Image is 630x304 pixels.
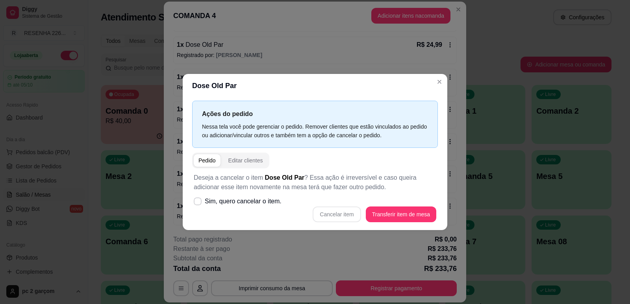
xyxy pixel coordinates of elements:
p: Deseja a cancelar o item ? Essa ação é irreversível e caso queira adicionar esse item novamente n... [194,173,436,192]
span: Sim, quero cancelar o item. [205,197,282,206]
span: Dose Old Par [265,174,304,181]
header: Dose Old Par [183,74,447,98]
p: Ações do pedido [202,109,428,119]
button: Close [433,76,446,88]
button: Transferir item de mesa [366,206,436,222]
div: Pedido [198,157,216,164]
div: Nessa tela você pode gerenciar o pedido. Remover clientes que estão vinculados ao pedido ou adici... [202,122,428,140]
div: Editar clientes [228,157,263,164]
